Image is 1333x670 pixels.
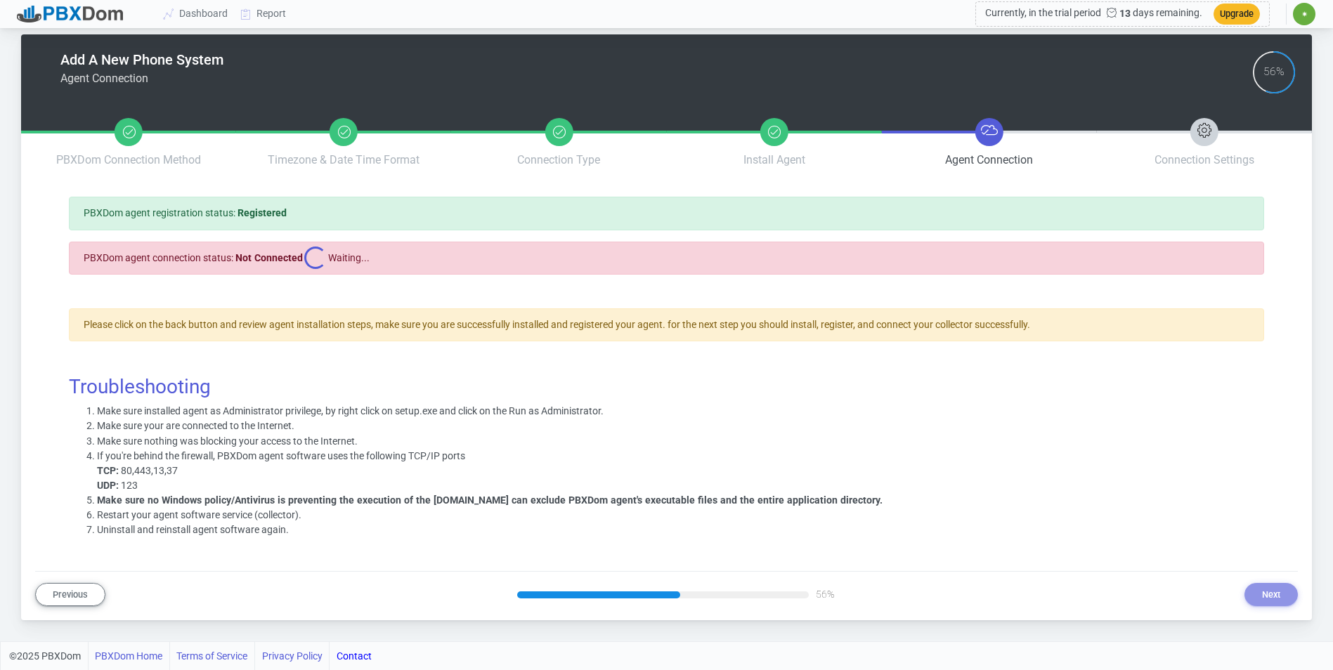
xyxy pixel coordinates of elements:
[517,153,600,166] span: Connection Type
[1101,8,1131,19] b: 13
[1292,2,1316,26] button: ✷
[238,206,287,221] b: Registered
[743,153,805,166] span: Install Agent
[35,583,105,606] button: Previous
[97,494,883,506] b: Make sure no Windows policy/Antivirus is preventing the execution of the [DOMAIN_NAME] can exclud...
[97,523,1264,537] li: Uninstall and reinstall agent software again.
[60,72,223,85] h6: Agent Connection
[9,642,372,670] div: ©2025 PBXDom
[1263,65,1285,79] div: 56%
[235,1,293,27] a: Report
[809,588,833,602] div: 56%
[97,480,119,491] b: UDP:
[1155,153,1254,166] span: Connection Settings
[69,375,1264,399] h3: Troubleshooting
[97,508,1264,523] li: Restart your agent software service (collector).
[985,8,1202,19] span: Currently, in the trial period days remaining.
[1214,4,1260,24] button: Upgrade
[1202,8,1260,19] a: Upgrade
[97,434,1264,449] li: Make sure nothing was blocking your access to the Internet.
[157,1,235,27] a: Dashboard
[69,308,1264,341] div: Please click on the back button and review agent installation steps, make sure you are successful...
[268,153,420,166] span: Timezone & Date Time Format
[945,153,1033,166] span: Agent Connection
[69,197,1264,230] div: PBXDom agent registration status:
[1301,10,1308,18] span: ✷
[69,242,1264,275] div: PBXDom agent connection status: Waiting...
[235,251,303,265] b: Not Connected
[56,153,201,166] span: PBXDom Connection Method
[97,404,1264,419] li: Make sure installed agent as Administrator privilege, by right click on setup.exe and click on th...
[97,419,1264,433] li: Make sure your are connected to the Internet.
[337,642,372,670] a: Contact
[97,449,1264,493] li: If you're behind the firewall, PBXDom agent software uses the following TCP/IP ports 80,443,13,37...
[262,642,323,670] a: Privacy Policy
[60,51,223,68] h4: Add A New Phone System
[1244,583,1298,606] button: Next
[176,642,247,670] a: Terms of Service
[95,642,162,670] a: PBXDom Home
[97,465,119,476] b: TCP:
